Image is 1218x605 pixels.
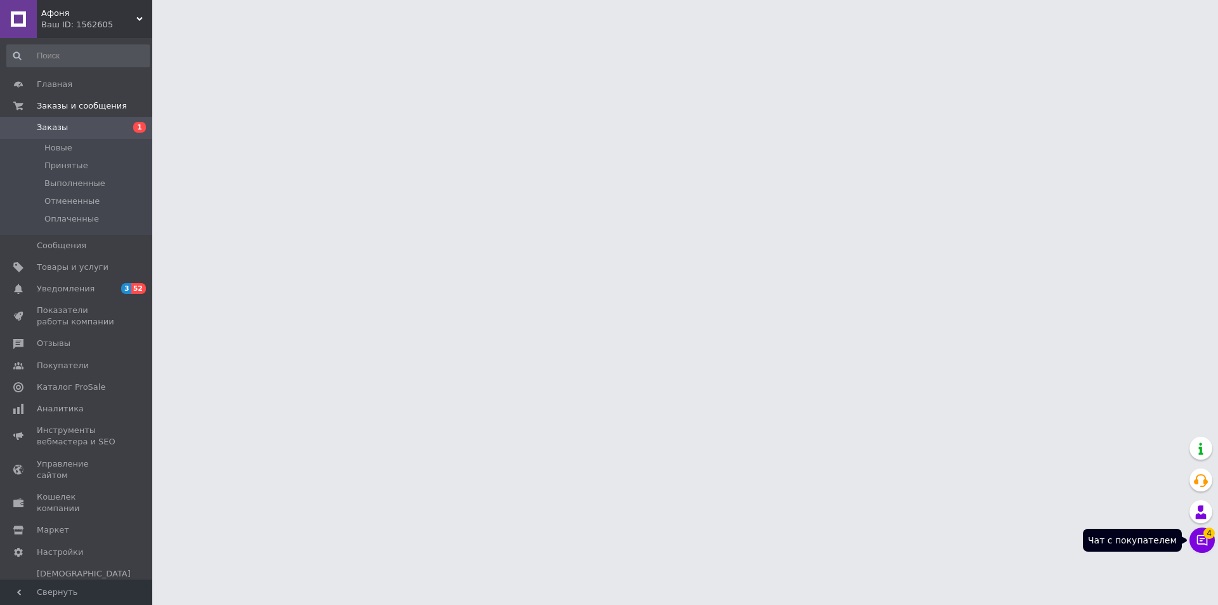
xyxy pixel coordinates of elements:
div: Ваш ID: 1562605 [41,19,152,30]
span: Афоня [41,8,136,19]
span: 1 [133,122,146,133]
span: Показатели работы компании [37,305,117,328]
span: Товары и услуги [37,262,108,273]
span: Сообщения [37,240,86,251]
span: Настройки [37,547,83,558]
span: Выполненные [44,178,105,189]
span: Аналитика [37,403,84,415]
span: Оплаченные [44,213,99,225]
span: [DEMOGRAPHIC_DATA] и счета [37,568,131,603]
span: Главная [37,79,72,90]
button: Чат с покупателем4 [1189,528,1215,553]
span: Новые [44,142,72,154]
span: Маркет [37,524,69,536]
span: Кошелек компании [37,491,117,514]
span: 3 [121,283,131,294]
span: 4 [1203,527,1215,538]
span: Инструменты вебмастера и SEO [37,425,117,448]
span: Заказы и сообщения [37,100,127,112]
input: Поиск [6,44,150,67]
span: Уведомления [37,283,95,295]
span: Отзывы [37,338,70,349]
span: Каталог ProSale [37,382,105,393]
span: Заказы [37,122,68,133]
span: Покупатели [37,360,89,371]
span: Принятые [44,160,88,171]
span: Отмененные [44,196,100,207]
span: Управление сайтом [37,458,117,481]
div: Чат с покупателем [1083,529,1182,552]
span: 52 [131,283,146,294]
